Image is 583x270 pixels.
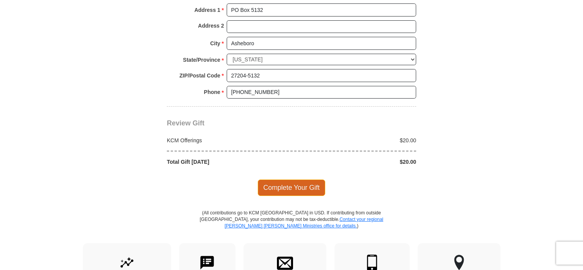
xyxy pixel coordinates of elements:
strong: City [210,38,220,49]
div: KCM Offerings [163,137,292,144]
span: Complete Your Gift [258,179,326,196]
strong: Address 2 [198,20,224,31]
strong: Address 1 [194,5,221,15]
p: (All contributions go to KCM [GEOGRAPHIC_DATA] in USD. If contributing from outside [GEOGRAPHIC_D... [199,210,384,243]
strong: Phone [204,87,221,97]
strong: State/Province [183,54,220,65]
div: $20.00 [291,158,420,166]
a: Contact your regional [PERSON_NAME] [PERSON_NAME] Ministries office for details. [224,217,383,229]
div: $20.00 [291,137,420,144]
strong: ZIP/Postal Code [180,70,221,81]
span: Review Gift [167,119,204,127]
div: Total Gift [DATE] [163,158,292,166]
